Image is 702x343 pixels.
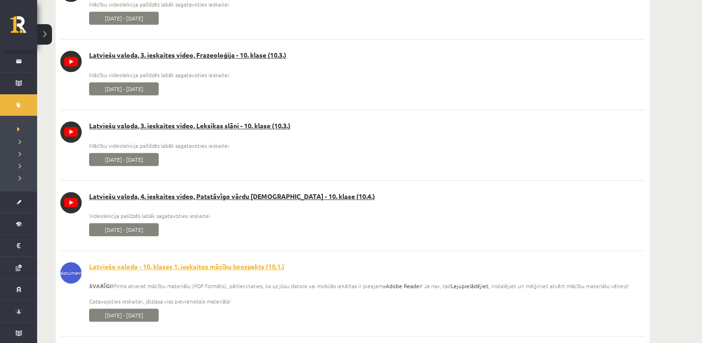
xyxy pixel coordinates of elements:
a: Latviešu valoda, 3. ieskaites video, Frazeoloģija - 10. klase (10.3.) [60,51,645,60]
span: [DATE] - [DATE] [89,82,159,95]
a: Adobe Reader [386,282,421,290]
b: SVARĪGI! [89,282,113,290]
span: Mācību videolekcija palīdzēs labāk sagatavoties ieskaitei [89,0,229,8]
a: Latviešu valoda - 10. klases 1. ieskaites mācību konspekts (10.1.) [60,262,645,271]
span: Mācību videolekcija palīdzēs labāk sagatavoties ieskaitei [89,142,229,150]
span: [DATE] - [DATE] [89,309,159,322]
a: Rīgas 1. Tālmācības vidusskola [10,16,37,40]
a: youtube_video [60,51,82,72]
span: [DATE] - [DATE] [89,153,159,166]
span: Pirms atverat mācību materiālu (PDF formāts), pārliecinaties, ka uz jūsu datora vai mobilās iekār... [89,282,629,305]
a: youtube_video [60,121,82,143]
span: Mācību videolekcija palīdzēs labāk sagatavoties ieskaitei [89,71,229,79]
span: [DATE] - [DATE] [89,223,159,236]
a: youtube_video [60,192,82,213]
a: Lejupielādējiet [451,282,489,290]
span: Videolekcija palīdzēs labāk sagatavoties ieskaitei [89,212,210,220]
a: Latviešu valoda, 3. ieskaites video, Leksikas slāņi - 10. klase (10.3.) [60,121,645,131]
a: document [60,262,82,284]
a: Latviešu valoda, 4. ieskaites video, Patstāvīgo vārdu [DEMOGRAPHIC_DATA] - 10. klase (10.4.) [60,192,645,201]
span: [DATE] - [DATE] [89,12,159,25]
